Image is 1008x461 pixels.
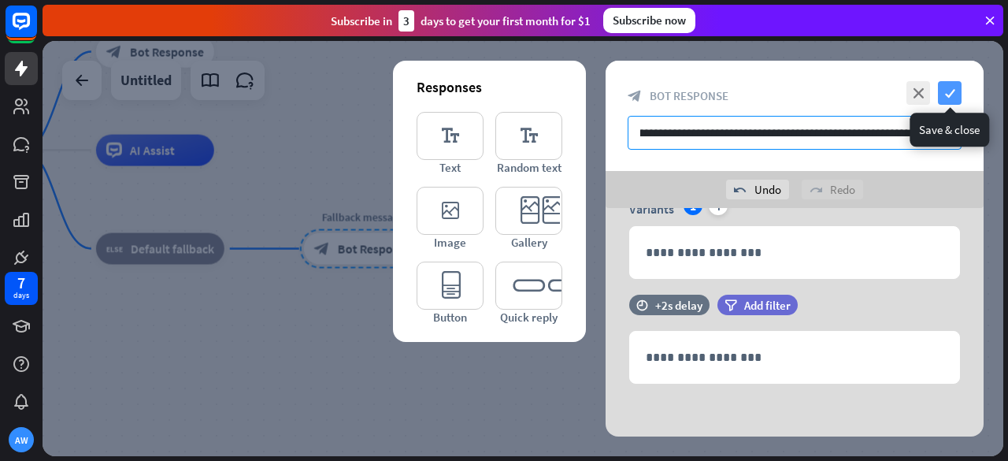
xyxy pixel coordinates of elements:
a: 7 days [5,272,38,305]
i: block_bot_response [628,89,642,103]
div: 7 [17,276,25,290]
i: close [906,81,930,105]
div: Redo [802,180,863,199]
i: filter [724,299,737,311]
div: +2s delay [655,298,702,313]
div: days [13,290,29,301]
i: redo [810,184,822,196]
div: 3 [398,10,414,32]
button: Open LiveChat chat widget [13,6,60,54]
i: time [636,299,648,310]
div: Subscribe in days to get your first month for $1 [331,10,591,32]
span: Add filter [744,298,791,313]
i: check [938,81,962,105]
span: Variants [629,201,674,217]
span: Bot Response [650,88,728,103]
i: undo [734,184,747,196]
div: AW [9,427,34,452]
div: Subscribe now [603,8,695,33]
div: Undo [726,180,789,199]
